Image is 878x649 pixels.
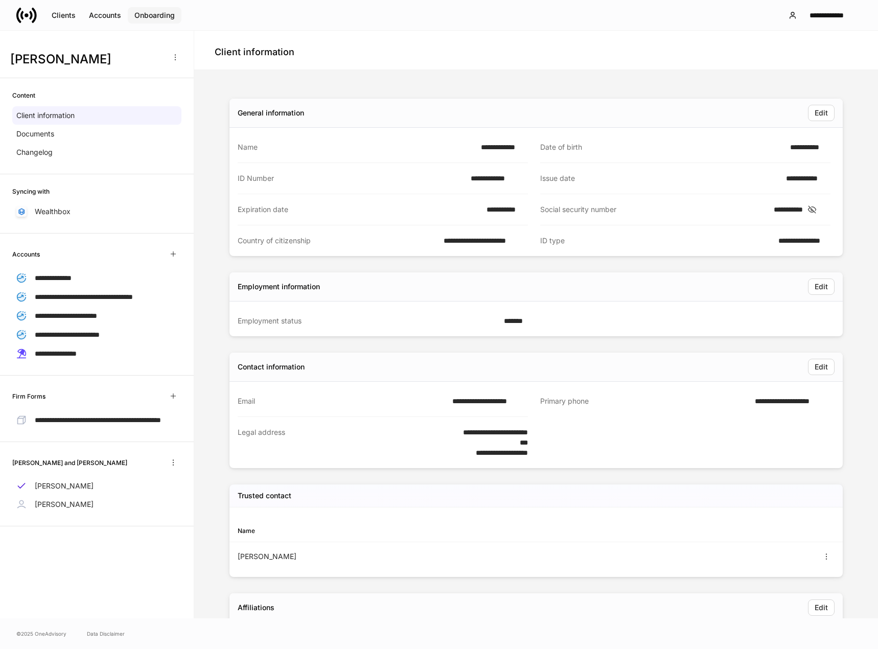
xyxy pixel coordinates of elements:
[12,125,181,143] a: Documents
[808,599,835,616] button: Edit
[238,316,498,326] div: Employment status
[238,491,291,501] h5: Trusted contact
[815,362,828,372] div: Edit
[540,396,749,407] div: Primary phone
[12,90,35,100] h6: Content
[808,105,835,121] button: Edit
[128,7,181,24] button: Onboarding
[238,236,437,246] div: Country of citizenship
[12,187,50,196] h6: Syncing with
[12,106,181,125] a: Client information
[238,362,305,372] div: Contact information
[12,202,181,221] a: Wealthbox
[12,477,181,495] a: [PERSON_NAME]
[815,282,828,292] div: Edit
[12,391,45,401] h6: Firm Forms
[89,10,121,20] div: Accounts
[815,602,828,613] div: Edit
[238,173,465,183] div: ID Number
[238,526,536,536] div: Name
[35,206,71,217] p: Wealthbox
[540,173,780,183] div: Issue date
[540,236,772,246] div: ID type
[540,204,768,215] div: Social security number
[12,249,40,259] h6: Accounts
[808,279,835,295] button: Edit
[238,108,304,118] div: General information
[16,630,66,638] span: © 2025 OneAdvisory
[16,110,75,121] p: Client information
[45,7,82,24] button: Clients
[52,10,76,20] div: Clients
[16,129,54,139] p: Documents
[10,51,163,67] h3: [PERSON_NAME]
[808,359,835,375] button: Edit
[12,495,181,514] a: [PERSON_NAME]
[815,108,828,118] div: Edit
[238,396,446,406] div: Email
[35,481,94,491] p: [PERSON_NAME]
[540,142,784,152] div: Date of birth
[238,602,274,613] div: Affiliations
[238,551,536,562] div: [PERSON_NAME]
[87,630,125,638] a: Data Disclaimer
[12,458,127,468] h6: [PERSON_NAME] and [PERSON_NAME]
[82,7,128,24] button: Accounts
[238,142,475,152] div: Name
[12,143,181,161] a: Changelog
[35,499,94,509] p: [PERSON_NAME]
[238,427,427,458] div: Legal address
[238,282,320,292] div: Employment information
[215,46,294,58] h4: Client information
[134,10,175,20] div: Onboarding
[238,204,480,215] div: Expiration date
[16,147,53,157] p: Changelog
